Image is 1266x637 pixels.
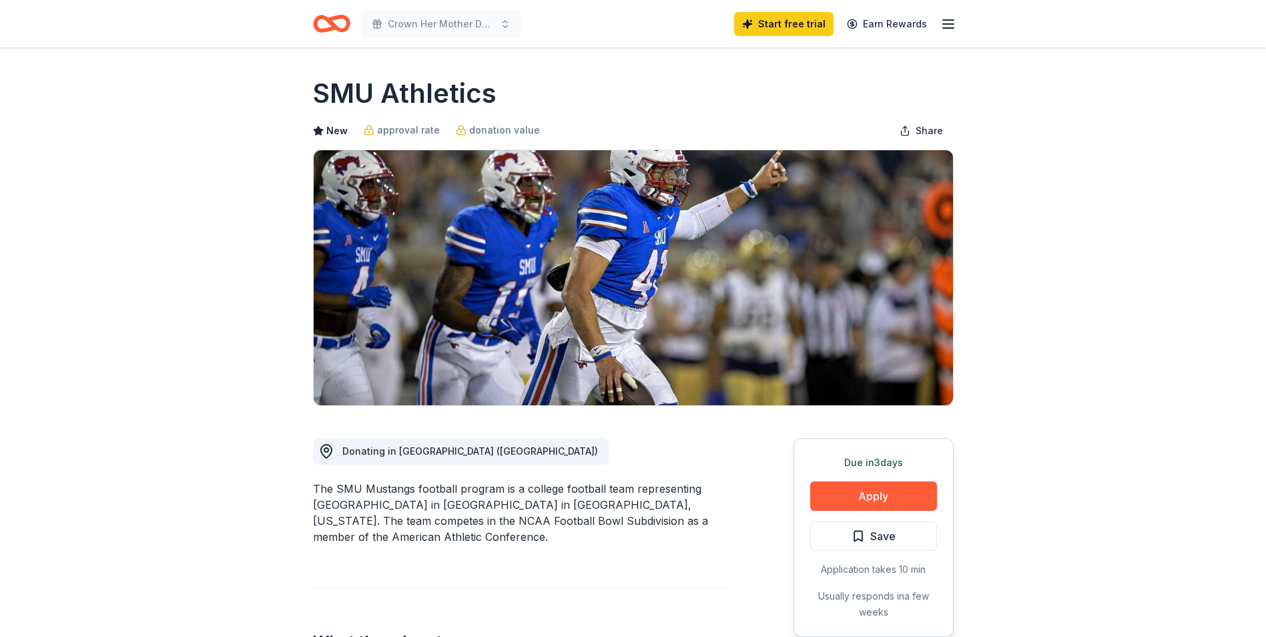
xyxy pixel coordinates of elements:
[313,481,729,545] div: The SMU Mustangs football program is a college football team representing [GEOGRAPHIC_DATA] in [G...
[810,588,937,620] div: Usually responds in a few weeks
[870,527,896,545] span: Save
[313,8,350,39] a: Home
[839,12,935,36] a: Earn Rewards
[361,11,521,37] button: Crown Her Mother Daughter Experience Conference
[734,12,834,36] a: Start free trial
[377,122,440,138] span: approval rate
[889,118,954,144] button: Share
[388,16,495,32] span: Crown Her Mother Daughter Experience Conference
[810,521,937,551] button: Save
[810,455,937,471] div: Due in 3 days
[469,122,540,138] span: donation value
[326,123,348,139] span: New
[342,445,598,457] span: Donating in [GEOGRAPHIC_DATA] ([GEOGRAPHIC_DATA])
[810,481,937,511] button: Apply
[456,122,540,138] a: donation value
[916,123,943,139] span: Share
[810,562,937,578] div: Application takes 10 min
[364,122,440,138] a: approval rate
[313,75,497,112] h1: SMU Athletics
[314,150,953,405] img: Image for SMU Athletics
